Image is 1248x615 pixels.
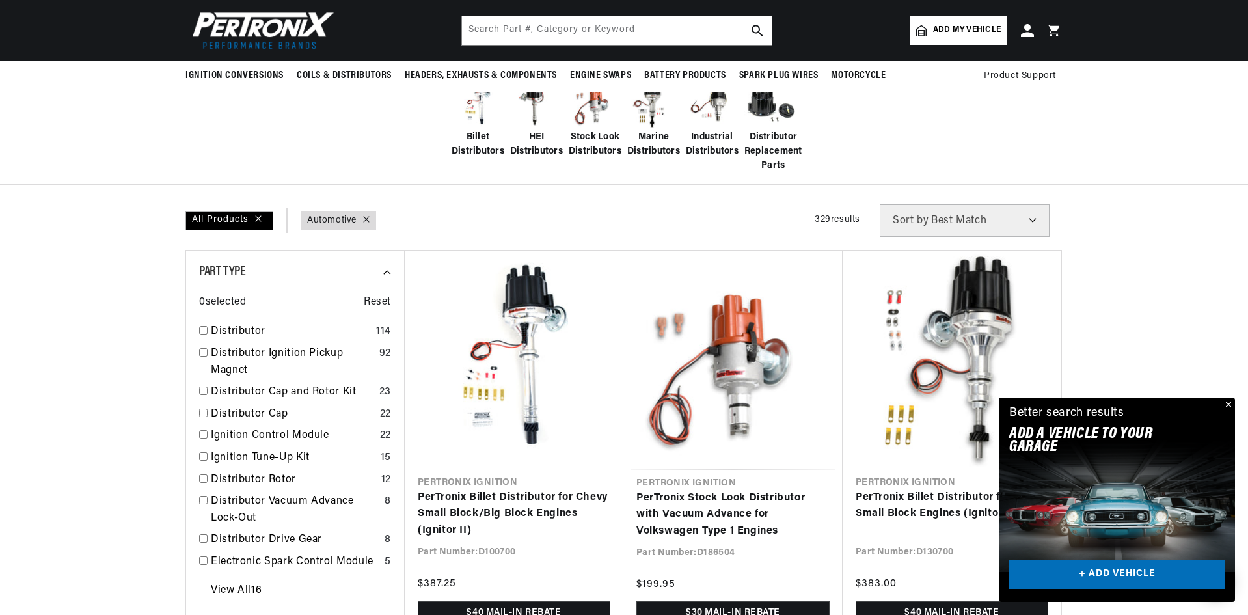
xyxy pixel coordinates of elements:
summary: Battery Products [638,61,733,91]
summary: Headers, Exhausts & Components [398,61,563,91]
span: Distributor Replacement Parts [744,130,802,174]
img: HEI Distributors [510,78,562,130]
span: Spark Plug Wires [739,69,819,83]
span: Coils & Distributors [297,69,392,83]
div: 92 [379,346,391,362]
span: HEI Distributors [510,130,563,159]
span: Billet Distributors [452,130,504,159]
summary: Motorcycle [824,61,892,91]
a: PerTronix Billet Distributor for Ford Small Block Engines (Ignitor II) [856,489,1048,523]
span: Engine Swaps [570,69,631,83]
img: Pertronix [185,8,335,53]
span: Ignition Conversions [185,69,284,83]
span: Battery Products [644,69,726,83]
input: Search Part #, Category or Keyword [462,16,772,45]
a: + ADD VEHICLE [1009,560,1225,590]
div: 8 [385,532,391,549]
a: Distributor [211,323,371,340]
div: 114 [376,323,391,340]
a: Industrial Distributors Industrial Distributors [686,78,738,159]
h2: Add A VEHICLE to your garage [1009,428,1192,454]
div: 23 [379,384,391,401]
div: 5 [385,554,391,571]
a: Distributor Cap and Rotor Kit [211,384,374,401]
a: PerTronix Billet Distributor for Chevy Small Block/Big Block Engines (Ignitor II) [418,489,610,540]
a: Add my vehicle [910,16,1007,45]
summary: Spark Plug Wires [733,61,825,91]
div: 15 [381,450,391,467]
a: Ignition Control Module [211,428,375,444]
div: 22 [380,406,391,423]
span: Industrial Distributors [686,130,739,159]
a: Distributor Replacement Parts Distributor Replacement Parts [744,78,796,174]
span: Motorcycle [831,69,886,83]
span: Part Type [199,266,245,279]
summary: Coils & Distributors [290,61,398,91]
a: HEI Distributors HEI Distributors [510,78,562,159]
a: Billet Distributors Billet Distributors [452,78,504,159]
span: Reset [364,294,391,311]
a: Distributor Drive Gear [211,532,379,549]
img: Stock Look Distributors [569,78,621,130]
div: 12 [381,472,391,489]
div: 8 [385,493,391,510]
a: View All 16 [211,582,262,599]
img: Billet Distributors [452,78,504,130]
a: PerTronix Stock Look Distributor with Vacuum Advance for Volkswagen Type 1 Engines [636,490,830,540]
span: Stock Look Distributors [569,130,621,159]
div: 22 [380,428,391,444]
summary: Engine Swaps [563,61,638,91]
span: Product Support [984,69,1056,83]
a: Distributor Ignition Pickup Magnet [211,346,374,379]
span: Sort by [893,215,929,226]
span: Add my vehicle [933,24,1001,36]
img: Marine Distributors [627,78,679,130]
button: search button [743,16,772,45]
span: 0 selected [199,294,246,311]
a: Electronic Spark Control Module [211,554,379,571]
summary: Ignition Conversions [185,61,290,91]
button: Close [1219,398,1235,413]
a: Distributor Vacuum Advance Lock-Out [211,493,379,526]
div: Better search results [1009,404,1124,423]
a: Distributor Rotor [211,472,376,489]
div: All Products [185,211,273,230]
a: Ignition Tune-Up Kit [211,450,375,467]
img: Industrial Distributors [686,78,738,130]
summary: Product Support [984,61,1063,92]
a: Stock Look Distributors Stock Look Distributors [569,78,621,159]
a: Marine Distributors Marine Distributors [627,78,679,159]
span: Headers, Exhausts & Components [405,69,557,83]
span: 329 results [815,215,860,225]
span: Marine Distributors [627,130,680,159]
select: Sort by [880,204,1050,237]
a: Distributor Cap [211,406,375,423]
img: Distributor Replacement Parts [744,78,796,130]
a: Automotive [307,213,357,228]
